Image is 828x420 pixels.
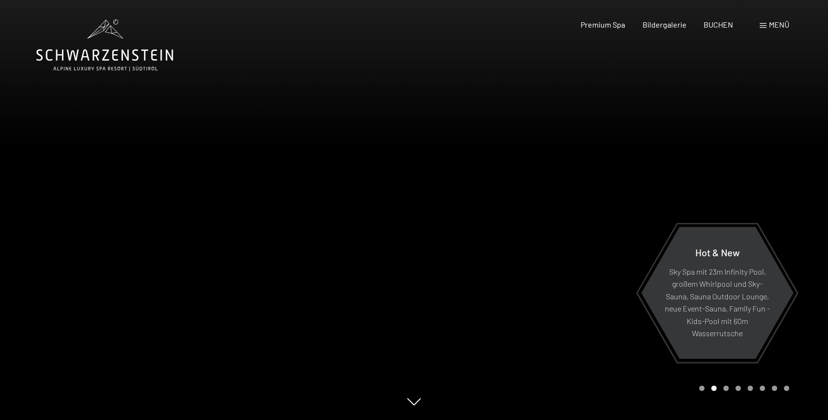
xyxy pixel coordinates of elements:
div: Carousel Pagination [696,386,789,391]
a: Premium Spa [581,20,625,29]
span: Menü [769,20,789,29]
div: Carousel Page 7 [772,386,777,391]
a: Bildergalerie [643,20,687,29]
div: Carousel Page 5 [748,386,753,391]
a: BUCHEN [704,20,733,29]
div: Carousel Page 8 [784,386,789,391]
p: Sky Spa mit 23m Infinity Pool, großem Whirlpool und Sky-Sauna, Sauna Outdoor Lounge, neue Event-S... [665,265,770,340]
span: Hot & New [695,246,740,258]
div: Carousel Page 1 [699,386,705,391]
div: Carousel Page 6 [760,386,765,391]
div: Carousel Page 3 [723,386,729,391]
div: Carousel Page 4 [736,386,741,391]
a: Hot & New Sky Spa mit 23m Infinity Pool, großem Whirlpool und Sky-Sauna, Sauna Outdoor Lounge, ne... [641,226,794,359]
div: Carousel Page 2 (Current Slide) [711,386,717,391]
